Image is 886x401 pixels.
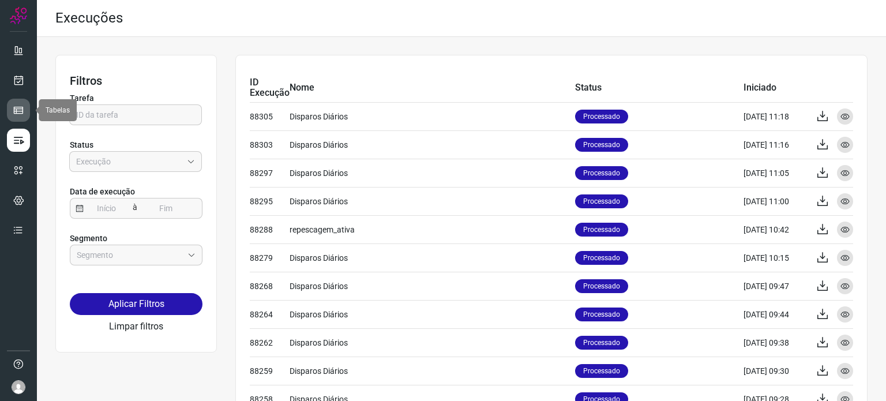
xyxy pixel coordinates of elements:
td: [DATE] 09:38 [744,328,807,357]
p: Processado [575,223,628,237]
p: Processado [575,166,628,180]
td: 88262 [250,328,290,357]
td: Disparos Diários [290,357,575,385]
td: Disparos Diários [290,300,575,328]
td: 88288 [250,215,290,243]
td: 88259 [250,357,290,385]
p: Processado [575,279,628,293]
p: Processado [575,336,628,350]
p: Segmento [70,233,202,245]
td: 88297 [250,159,290,187]
input: ID da tarefa [76,105,195,125]
h2: Execuções [55,10,123,27]
td: 88268 [250,272,290,300]
td: [DATE] 11:16 [744,130,807,159]
td: Nome [290,74,575,102]
td: 88305 [250,102,290,130]
td: Disparos Diários [290,159,575,187]
p: Processado [575,308,628,321]
input: Execução [76,152,182,171]
td: Iniciado [744,74,807,102]
span: Tabelas [46,106,70,114]
button: Limpar filtros [109,320,163,333]
input: Segmento [77,245,183,265]
p: Status [70,139,202,151]
td: [DATE] 09:30 [744,357,807,385]
p: Processado [575,138,628,152]
td: Disparos Diários [290,130,575,159]
span: à [130,197,140,218]
button: Aplicar Filtros [70,293,202,315]
td: Disparos Diários [290,102,575,130]
td: [DATE] 10:42 [744,215,807,243]
td: 88279 [250,243,290,272]
td: [DATE] 11:00 [744,187,807,215]
td: [DATE] 09:44 [744,300,807,328]
td: 88295 [250,187,290,215]
img: avatar-user-boy.jpg [12,380,25,394]
td: Disparos Diários [290,187,575,215]
input: Fim [143,198,189,218]
p: Processado [575,110,628,123]
input: Início [84,198,130,218]
h3: Filtros [70,74,202,88]
p: Processado [575,364,628,378]
td: Status [575,74,744,102]
td: [DATE] 09:47 [744,272,807,300]
td: [DATE] 11:05 [744,159,807,187]
p: Processado [575,251,628,265]
p: Data de execução [70,186,202,198]
p: Tarefa [70,92,202,104]
td: [DATE] 10:15 [744,243,807,272]
td: 88303 [250,130,290,159]
td: 88264 [250,300,290,328]
td: ID Execução [250,74,290,102]
td: repescagem_ativa [290,215,575,243]
td: [DATE] 11:18 [744,102,807,130]
td: Disparos Diários [290,272,575,300]
p: Processado [575,194,628,208]
td: Disparos Diários [290,243,575,272]
td: Disparos Diários [290,328,575,357]
img: Logo [10,7,27,24]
